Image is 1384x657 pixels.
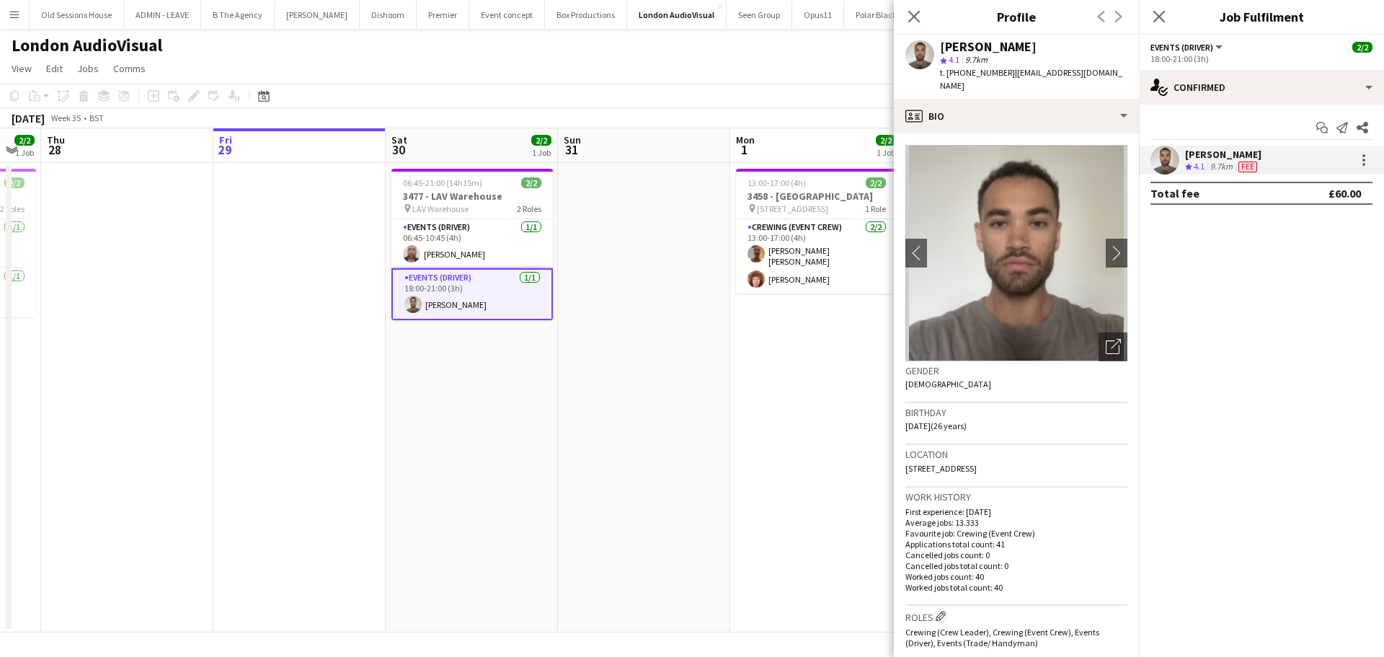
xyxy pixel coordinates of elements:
span: t. [PHONE_NUMBER] [940,67,1015,78]
p: Average jobs: 13.333 [905,517,1127,528]
div: 1 Job [877,147,895,158]
span: Events (Driver) [1150,42,1213,53]
p: Cancelled jobs count: 0 [905,550,1127,560]
div: [DATE] [12,111,45,125]
span: 2/2 [14,135,35,146]
span: 2/2 [4,177,25,188]
h3: Profile [894,7,1139,26]
span: 31 [562,141,581,158]
app-card-role: Events (Driver)1/118:00-21:00 (3h)[PERSON_NAME] [391,268,553,320]
h3: Work history [905,490,1127,503]
span: 2/2 [531,135,551,146]
span: 2 Roles [517,203,541,214]
button: ADMIN - LEAVE [124,1,201,29]
span: Sun [564,133,581,146]
a: Comms [107,59,151,78]
div: Bio [894,99,1139,133]
span: [DEMOGRAPHIC_DATA] [905,379,991,389]
a: View [6,59,37,78]
span: 1 Role [865,203,886,214]
span: Mon [736,133,755,146]
span: [STREET_ADDRESS] [905,463,977,474]
div: [PERSON_NAME] [940,40,1037,53]
span: Fri [219,133,232,146]
h3: Birthday [905,406,1127,419]
span: [DATE] (26 years) [905,420,967,431]
span: Sat [391,133,407,146]
div: 18:00-21:00 (3h) [1150,53,1372,64]
span: Crewing (Crew Leader), Crewing (Event Crew), Events (Driver), Events (Trade/ Handyman) [905,627,1099,648]
span: Edit [46,62,63,75]
div: Total fee [1150,186,1199,200]
div: BST [89,113,104,123]
p: First experience: [DATE] [905,506,1127,517]
span: 4.1 [949,54,959,65]
p: Cancelled jobs total count: 0 [905,560,1127,571]
h3: 3477 - LAV Warehouse [391,190,553,203]
span: 1 [734,141,755,158]
span: 4.1 [1194,161,1205,172]
button: Seen Group [727,1,792,29]
h3: Gender [905,364,1127,377]
span: Thu [47,133,65,146]
button: Premier [417,1,469,29]
span: 2/2 [521,177,541,188]
span: 2/2 [1352,42,1372,53]
button: Events (Driver) [1150,42,1225,53]
div: Crew has different fees then in role [1236,161,1260,173]
span: Comms [113,62,146,75]
button: Event concept [469,1,545,29]
button: Dishoom [360,1,417,29]
app-job-card: 06:45-21:00 (14h15m)2/23477 - LAV Warehouse LAV Warehouse2 RolesEvents (Driver)1/106:45-10:45 (4h... [391,169,553,320]
div: 1 Job [15,147,34,158]
button: Old Sessions House [30,1,124,29]
button: Polar Black [844,1,909,29]
span: 30 [389,141,407,158]
button: Opus11 [792,1,844,29]
a: Jobs [71,59,105,78]
div: 1 Job [532,147,551,158]
app-card-role: Crewing (Event Crew)2/213:00-17:00 (4h)[PERSON_NAME] [PERSON_NAME][PERSON_NAME] [736,219,897,294]
div: [PERSON_NAME] [1185,148,1261,161]
p: Worked jobs total count: 40 [905,582,1127,593]
button: London AudioVisual [627,1,727,29]
span: 2/2 [866,177,886,188]
button: [PERSON_NAME] [275,1,360,29]
h3: Roles [905,609,1127,624]
span: Week 35 [48,113,84,123]
h3: Location [905,448,1127,461]
h3: 3458 - [GEOGRAPHIC_DATA] [736,190,897,203]
div: Confirmed [1139,70,1384,105]
div: Open photos pop-in [1099,332,1127,361]
span: LAV Warehouse [412,203,469,214]
div: £60.00 [1328,186,1361,200]
app-card-role: Events (Driver)1/106:45-10:45 (4h)[PERSON_NAME] [391,219,553,268]
span: 28 [45,141,65,158]
span: [STREET_ADDRESS] [757,203,828,214]
h3: Job Fulfilment [1139,7,1384,26]
p: Applications total count: 41 [905,539,1127,550]
button: B The Agency [201,1,275,29]
span: Jobs [77,62,99,75]
a: Edit [40,59,68,78]
p: Worked jobs count: 40 [905,571,1127,582]
span: 13:00-17:00 (4h) [748,177,806,188]
span: View [12,62,32,75]
span: 2/2 [876,135,896,146]
app-job-card: 13:00-17:00 (4h)2/23458 - [GEOGRAPHIC_DATA] [STREET_ADDRESS]1 RoleCrewing (Event Crew)2/213:00-17... [736,169,897,294]
p: Favourite job: Crewing (Event Crew) [905,528,1127,539]
span: Fee [1238,162,1257,172]
span: 06:45-21:00 (14h15m) [403,177,482,188]
button: Box Productions [545,1,627,29]
h1: London AudioVisual [12,35,162,56]
div: 9.7km [1207,161,1236,173]
span: 9.7km [962,54,990,65]
span: 29 [217,141,232,158]
span: | [EMAIL_ADDRESS][DOMAIN_NAME] [940,67,1122,91]
img: Crew avatar or photo [905,145,1127,361]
